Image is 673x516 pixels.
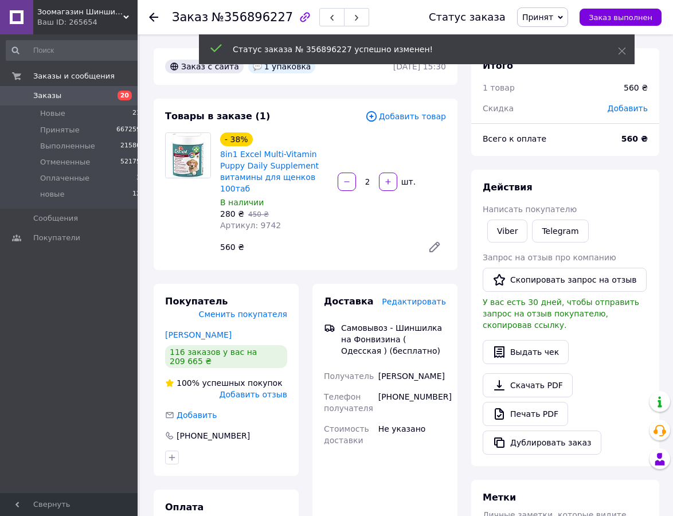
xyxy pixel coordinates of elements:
[37,7,123,17] span: Зоомагазин Шиншилка - Дискаунтер зоотоваров.Корма для кошек и собак. Ветеринарная аптека
[33,71,115,81] span: Заказы и сообщения
[483,182,533,193] span: Действия
[324,424,369,445] span: Стоимость доставки
[483,340,569,364] button: Выдать чек
[220,132,253,146] div: - 38%
[166,133,210,178] img: 8in1 Excel Multi-Vitamin Puppy Daily Supplement витамины для щенков 100таб
[132,108,140,119] span: 21
[483,205,577,214] span: Написать покупателю
[177,378,199,388] span: 100%
[37,17,138,28] div: Ваш ID: 265654
[40,108,65,119] span: Новые
[483,104,514,113] span: Скидка
[132,189,140,200] span: 12
[40,141,95,151] span: Выполненные
[248,210,269,218] span: 450 ₴
[220,198,264,207] span: В наличии
[483,373,573,397] a: Скачать PDF
[6,40,142,61] input: Поиск
[621,134,648,143] b: 560 ₴
[165,111,270,122] span: Товары в заказе (1)
[324,372,374,381] span: Получатель
[376,366,448,386] div: [PERSON_NAME]
[120,141,140,151] span: 21580
[429,11,506,23] div: Статус заказа
[165,296,228,307] span: Покупатель
[149,11,158,23] div: Вернуться назад
[580,9,662,26] button: Заказ выполнен
[175,430,251,441] div: [PHONE_NUMBER]
[522,13,553,22] span: Принят
[365,110,446,123] span: Добавить товар
[483,268,647,292] button: Скопировать запрос на отзыв
[376,386,448,419] div: [PHONE_NUMBER]
[483,298,639,330] span: У вас есть 30 дней, чтобы отправить запрос на отзыв покупателю, скопировав ссылку.
[165,377,283,389] div: успешных покупок
[532,220,588,243] a: Telegram
[118,91,132,100] span: 20
[382,297,446,306] span: Редактировать
[172,10,208,24] span: Заказ
[216,239,418,255] div: 560 ₴
[212,10,293,24] span: №356896227
[483,83,515,92] span: 1 товар
[177,411,217,420] span: Добавить
[165,60,244,73] div: Заказ с сайта
[589,13,652,22] span: Заказ выполнен
[220,390,287,399] span: Добавить отзыв
[199,310,287,319] span: Сменить покупателя
[165,502,204,513] span: Оплата
[624,82,648,93] div: 560 ₴
[324,392,373,413] span: Телефон получателя
[423,236,446,259] a: Редактировать
[398,176,417,187] div: шт.
[33,233,80,243] span: Покупатели
[324,296,374,307] span: Доставка
[33,213,78,224] span: Сообщения
[165,345,287,368] div: 116 заказов у вас на 209 665 ₴
[120,157,140,167] span: 52175
[338,322,449,357] div: Самовывоз - Шиншилка на Фонвизина ( Одесская ) (бесплатно)
[483,253,616,262] span: Запрос на отзыв про компанию
[33,91,61,101] span: Заказы
[40,173,89,183] span: Оплаченные
[40,189,64,200] span: новые
[116,125,140,135] span: 667259
[40,157,90,167] span: Отмененные
[608,104,648,113] span: Добавить
[220,150,319,193] a: 8in1 Excel Multi-Vitamin Puppy Daily Supplement витамины для щенков 100таб
[483,492,516,503] span: Метки
[165,330,232,339] a: [PERSON_NAME]
[40,125,80,135] span: Принятые
[487,220,527,243] a: Viber
[483,431,601,455] button: Дублировать заказ
[233,44,589,55] div: Статус заказа № 356896227 успешно изменен!
[483,134,546,143] span: Всего к оплате
[483,402,568,426] a: Печать PDF
[220,221,281,230] span: Артикул: 9742
[376,419,448,451] div: Не указано
[220,209,244,218] span: 280 ₴
[136,173,140,183] span: 3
